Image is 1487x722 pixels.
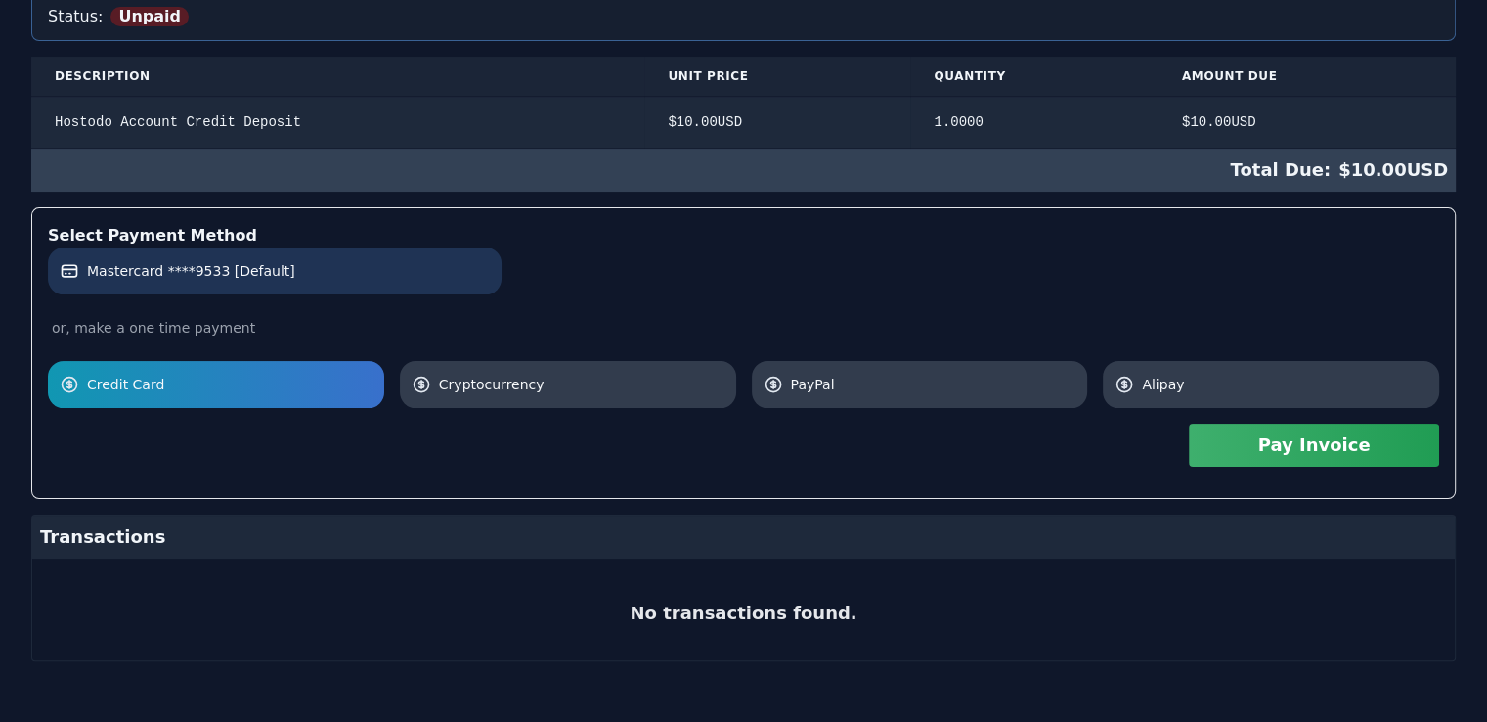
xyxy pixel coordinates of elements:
th: Amount Due [1159,57,1456,97]
button: Pay Invoice [1189,424,1439,467]
div: Select Payment Method [48,224,1439,248]
div: Transactions [32,516,1455,559]
span: Alipay [1142,375,1427,394]
h2: No transactions found. [630,600,856,627]
span: Credit Card [87,375,372,394]
th: Quantity [910,57,1158,97]
div: Hostodo Account Credit Deposit [55,113,621,132]
div: 1.0000 [934,113,1134,132]
span: Unpaid [110,7,189,26]
span: Mastercard ****9533 [Default] [87,261,295,281]
div: $ 10.00 USD [1182,113,1432,132]
span: Cryptocurrency [439,375,724,394]
span: Total Due: [1230,157,1338,184]
span: PayPal [791,375,1076,394]
div: or, make a one time payment [48,318,1439,338]
div: $ 10.00 USD [668,113,887,132]
th: Unit Price [644,57,910,97]
th: Description [31,57,644,97]
div: $ 10.00 USD [31,149,1456,192]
